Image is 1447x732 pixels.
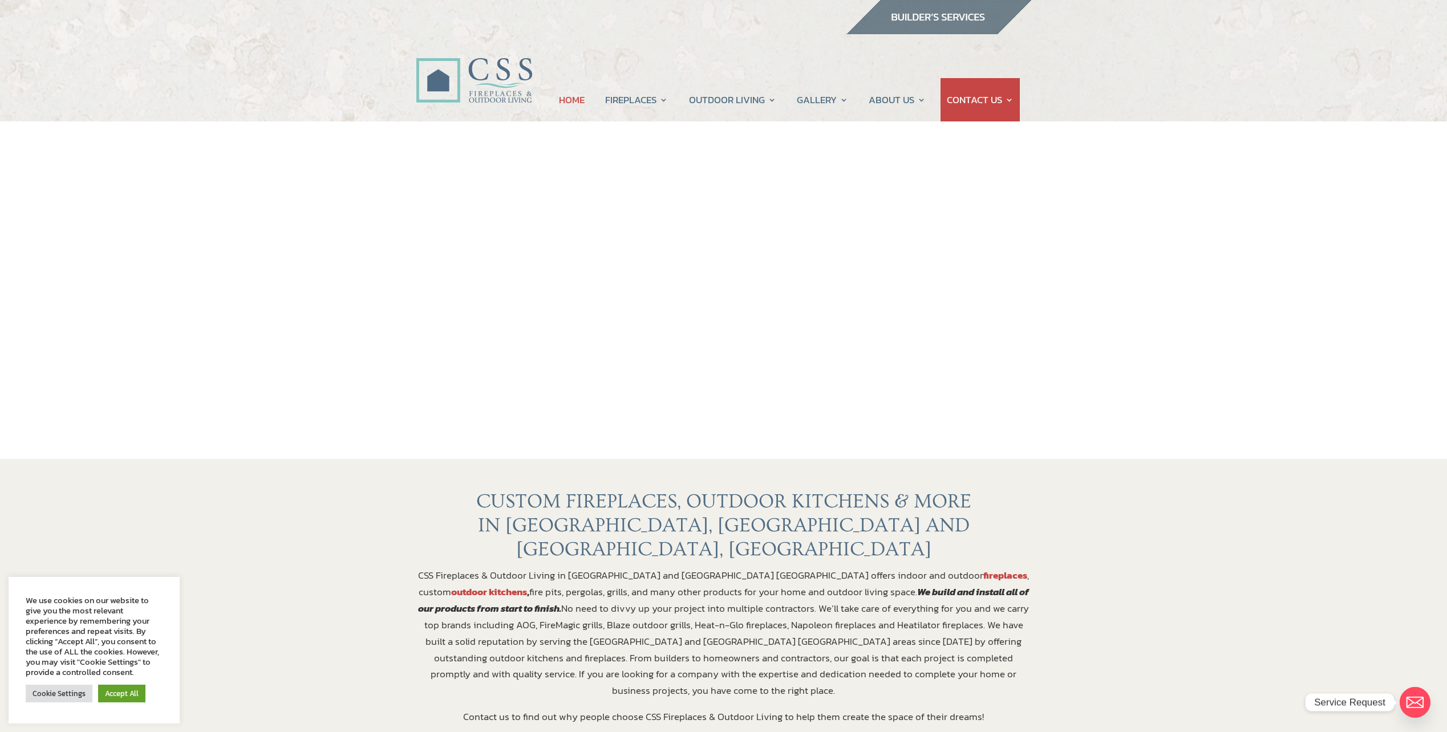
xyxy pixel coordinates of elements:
a: GALLERY [797,78,848,121]
a: FIREPLACES [605,78,668,121]
strong: , [451,584,529,599]
a: ABOUT US [869,78,926,121]
img: CSS Fireplaces & Outdoor Living (Formerly Construction Solutions & Supply)- Jacksonville Ormond B... [416,26,532,109]
a: Cookie Settings [26,685,92,702]
p: Contact us to find out why people choose CSS Fireplaces & Outdoor Living to help them create the ... [416,709,1032,725]
div: We use cookies on our website to give you the most relevant experience by remembering your prefer... [26,595,163,677]
a: builder services construction supply [846,23,1032,38]
a: outdoor kitchens [451,584,527,599]
a: CONTACT US [947,78,1014,121]
a: fireplaces [983,568,1027,583]
a: HOME [559,78,585,121]
strong: We build and install all of our products from start to finish. [418,584,1029,616]
a: OUTDOOR LIVING [689,78,776,121]
a: Email [1400,687,1430,718]
h1: CUSTOM FIREPLACES, OUTDOOR KITCHENS & MORE IN [GEOGRAPHIC_DATA], [GEOGRAPHIC_DATA] AND [GEOGRAPHI... [416,490,1032,567]
p: CSS Fireplaces & Outdoor Living in [GEOGRAPHIC_DATA] and [GEOGRAPHIC_DATA] [GEOGRAPHIC_DATA] offe... [416,567,1032,709]
a: Accept All [98,685,145,702]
